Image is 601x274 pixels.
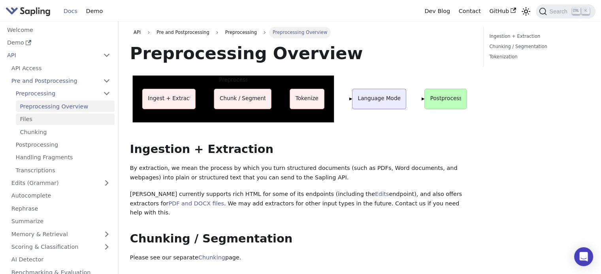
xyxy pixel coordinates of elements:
[130,27,472,38] nav: Breadcrumbs
[221,27,260,38] span: Preprocessing
[520,6,532,17] button: Switch between dark and light mode (currently light mode)
[489,33,587,40] a: Ingestion + Extraction
[6,6,51,17] img: Sapling.ai
[130,190,472,218] p: [PERSON_NAME] currently supports rich HTML for some of its endpoints (including the endpoint), an...
[454,5,485,17] a: Contact
[198,254,225,261] a: Chunking
[59,5,82,17] a: Docs
[7,241,115,253] a: Scoring & Classification
[3,37,115,48] a: Demo
[296,95,319,103] p: Tokenize
[7,254,115,265] a: AI Detector
[7,203,115,214] a: Rephrase
[375,191,389,197] a: Edits
[7,177,115,189] a: Edits (Grammar)
[16,101,115,112] a: Preprocessing Overview
[536,4,595,19] button: Search (Ctrl+K)
[3,50,99,61] a: API
[7,62,115,74] a: API Access
[7,190,115,201] a: Autocomplete
[168,200,224,207] a: PDF and DOCX files
[220,76,249,84] p: Preprocess
[134,30,141,35] span: API
[130,142,472,157] h2: Ingestion + Extraction
[82,5,107,17] a: Demo
[11,164,115,176] a: Transcriptions
[130,232,472,246] h2: Chunking / Segmentation
[11,139,115,151] a: Postprocessing
[130,253,472,263] p: Please see our separate page.
[574,247,593,266] div: Open Intercom Messenger
[269,27,331,38] span: Preprocessing Overview
[489,43,587,50] a: Chunking / Segmentation
[420,5,454,17] a: Dev Blog
[3,24,115,35] a: Welcome
[6,6,53,17] a: Sapling.ai
[11,152,115,163] a: Handling Fragments
[489,53,587,61] a: Tokenization
[432,95,464,103] p: Postprocess
[148,95,192,103] p: Ingest + Extract
[485,5,520,17] a: GitHub
[16,114,115,125] a: Files
[130,43,472,64] h1: Preprocessing Overview
[547,8,572,15] span: Search
[16,126,115,138] a: Chunking
[153,27,213,38] span: Pre and Postprocessing
[130,27,145,38] a: API
[359,95,404,103] p: Language Model
[130,164,472,183] p: By extraction, we mean the process by which you turn structured documents (such as PDFs, Word doc...
[99,50,115,61] button: Collapse sidebar category 'API'
[7,75,115,87] a: Pre and Postprocessing
[582,7,590,15] kbd: K
[11,88,115,99] a: Preprocessing
[7,228,115,240] a: Memory & Retrieval
[220,95,267,103] p: Chunk / Segment
[7,216,115,227] a: Summarize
